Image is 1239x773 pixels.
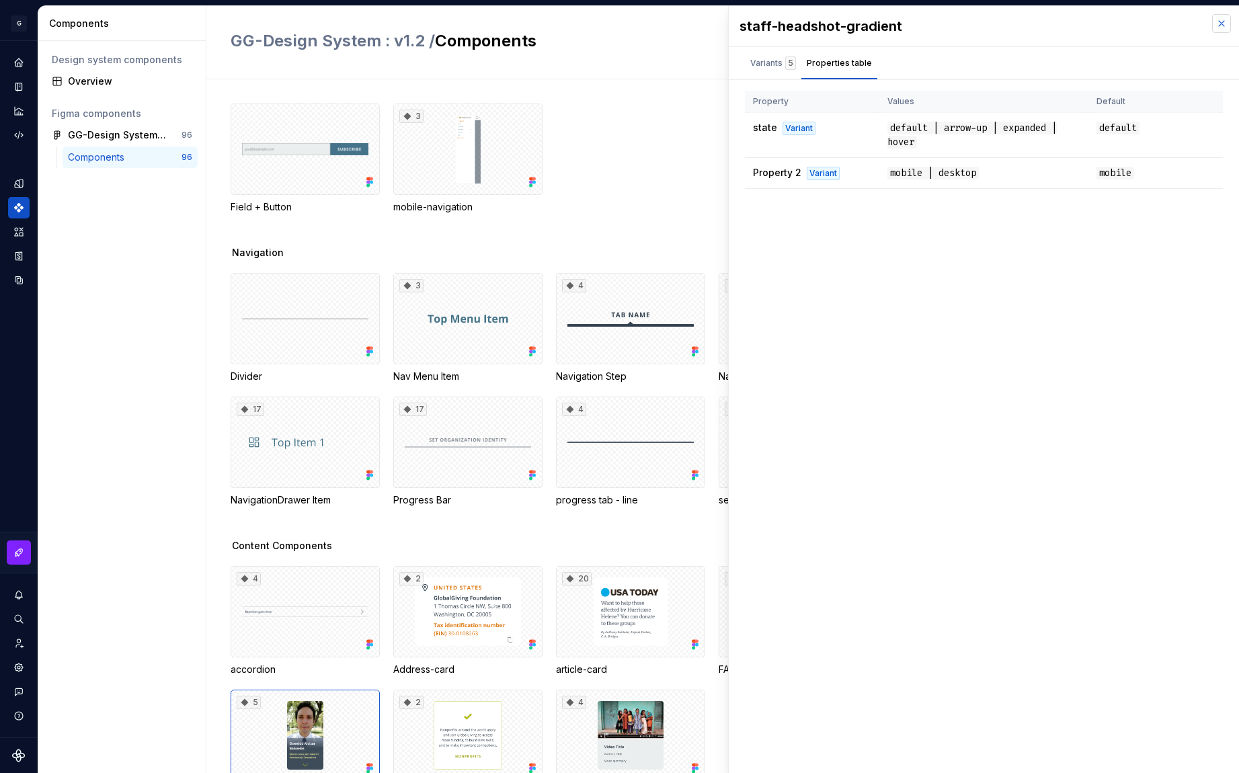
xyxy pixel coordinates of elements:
[556,397,705,507] div: 4progress tab - line
[231,493,380,507] div: NavigationDrawer Item
[556,273,705,383] div: 4Navigation Step
[753,167,801,178] span: Property 2
[231,397,380,507] div: 17NavigationDrawer Item
[562,696,586,709] div: 4
[719,663,868,676] div: FAQ
[231,200,380,214] div: Field + Button
[8,633,30,654] a: Invite team
[783,122,815,135] div: Variant
[1088,91,1223,113] th: Default
[231,273,380,383] div: Divider
[393,200,543,214] div: mobile-navigation
[393,397,543,507] div: 17Progress Bar
[231,104,380,214] div: Field + Button
[8,270,30,291] a: Data sources
[237,572,261,585] div: 4
[785,56,796,70] div: 5
[562,572,592,585] div: 20
[725,279,749,292] div: 3
[8,245,30,267] a: Storybook stories
[556,493,705,507] div: progress tab - line
[393,273,543,383] div: 3Nav Menu Item
[63,147,198,168] a: Components96
[562,403,586,416] div: 4
[52,107,192,120] div: Figma components
[68,75,192,88] div: Overview
[52,53,192,67] div: Design system components
[399,110,424,123] div: 3
[46,71,198,92] a: Overview
[556,370,705,383] div: Navigation Step
[237,696,261,709] div: 5
[556,566,705,676] div: 20article-card
[231,30,906,52] h2: Components
[1096,167,1134,179] span: mobile
[11,15,27,32] div: G
[8,584,30,606] button: Notifications
[231,31,435,50] span: GG-Design System : v1.2 /
[807,167,840,180] div: Variant
[182,130,192,140] div: 96
[750,56,796,70] div: Variants
[8,608,30,630] button: Search ⌘K
[556,663,705,676] div: article-card
[393,566,543,676] div: 2Address-card
[399,403,427,416] div: 17
[232,246,284,259] span: Navigation
[740,17,1199,36] div: staff-headshot-gradient
[887,122,1057,149] span: default | arrow-up | expanded | hover
[8,197,30,218] a: Components
[182,152,192,163] div: 96
[68,151,130,164] div: Components
[719,370,868,383] div: Navigation_Secondary
[1096,122,1140,134] span: default
[8,221,30,243] a: Assets
[393,493,543,507] div: Progress Bar
[8,173,30,194] div: Design tokens
[719,493,868,507] div: secondary-nav-link
[719,397,868,507] div: 6secondary-nav-link
[753,122,777,133] span: state
[807,56,872,70] div: Properties table
[8,52,30,73] a: Home
[393,663,543,676] div: Address-card
[399,696,424,709] div: 2
[237,403,264,416] div: 17
[399,279,424,292] div: 3
[725,572,749,585] div: 2
[393,370,543,383] div: Nav Menu Item
[745,91,879,113] th: Property
[399,572,424,585] div: 2
[231,663,380,676] div: accordion
[8,657,30,678] a: Settings
[49,17,200,30] div: Components
[725,403,749,416] div: 6
[8,100,30,122] a: Analytics
[8,76,30,97] a: Documentation
[8,681,30,702] div: Contact support
[3,9,35,38] button: G
[562,279,586,292] div: 4
[231,566,380,676] div: 4accordion
[719,566,868,676] div: 2FAQ
[46,124,198,146] a: GG-Design System : v1.296
[719,273,868,383] div: 3Navigation_Secondary
[887,167,979,179] span: mobile | desktop
[68,128,168,142] div: GG-Design System : v1.2
[12,749,26,762] svg: Supernova Logo
[8,124,30,146] a: Code automation
[232,539,332,553] span: Content Components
